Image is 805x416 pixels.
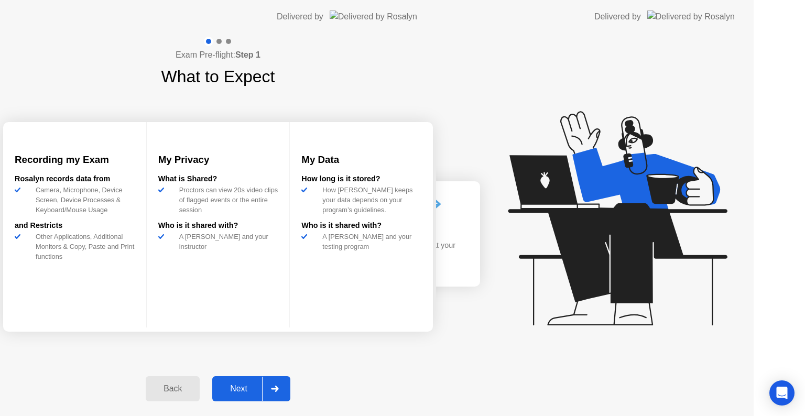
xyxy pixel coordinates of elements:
div: How long is it stored? [301,173,421,185]
div: Rosalyn records data from [15,173,135,185]
div: Delivered by [594,10,641,23]
div: What is Shared? [158,173,278,185]
div: Open Intercom Messenger [769,380,795,406]
h4: Exam Pre-flight: [176,49,260,61]
div: Other Applications, Additional Monitors & Copy, Paste and Print functions [31,232,135,262]
b: Step 1 [235,50,260,59]
h3: Recording my Exam [15,152,135,167]
div: A [PERSON_NAME] and your instructor [175,232,278,251]
h1: What to Expect [161,64,275,89]
div: Who is it shared with? [158,220,278,232]
img: Delivered by Rosalyn [647,10,735,23]
div: and Restricts [15,220,135,232]
div: Camera, Microphone, Device Screen, Device Processes & Keyboard/Mouse Usage [31,185,135,215]
div: Next [215,384,262,393]
div: How [PERSON_NAME] keeps your data depends on your program’s guidelines. [318,185,421,215]
div: Delivered by [277,10,323,23]
button: Back [146,376,200,401]
div: A [PERSON_NAME] and your testing program [318,232,421,251]
div: Back [149,384,197,393]
div: Who is it shared with? [301,220,421,232]
img: Delivered by Rosalyn [330,10,417,23]
button: Next [212,376,290,401]
h3: My Data [301,152,421,167]
h3: My Privacy [158,152,278,167]
div: Proctors can view 20s video clips of flagged events or the entire session [175,185,278,215]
